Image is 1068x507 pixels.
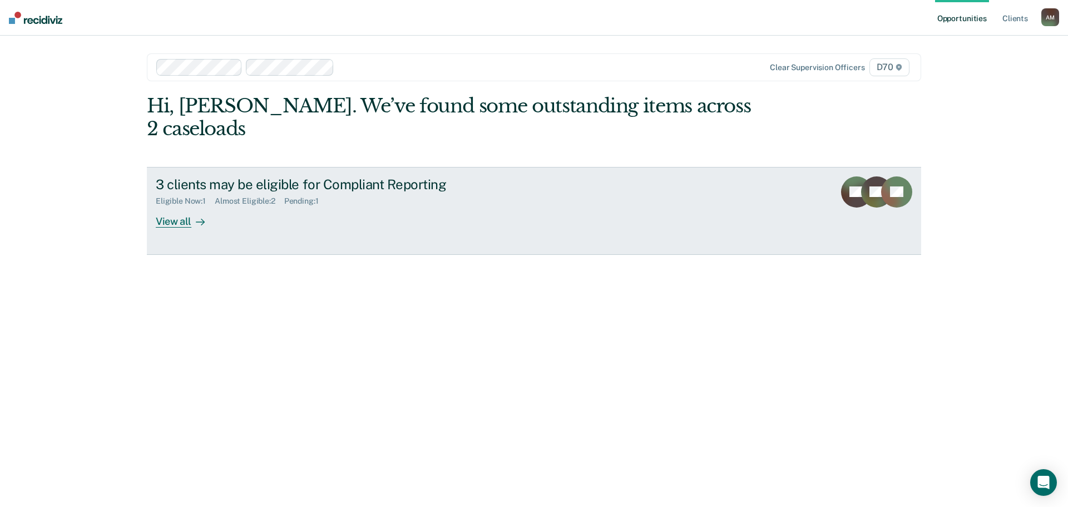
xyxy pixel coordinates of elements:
[284,196,328,206] div: Pending : 1
[156,196,215,206] div: Eligible Now : 1
[156,176,546,193] div: 3 clients may be eligible for Compliant Reporting
[147,95,767,140] div: Hi, [PERSON_NAME]. We’ve found some outstanding items across 2 caseloads
[770,63,864,72] div: Clear supervision officers
[215,196,284,206] div: Almost Eligible : 2
[156,206,218,228] div: View all
[147,167,921,255] a: 3 clients may be eligible for Compliant ReportingEligible Now:1Almost Eligible:2Pending:1View all
[9,12,62,24] img: Recidiviz
[1041,8,1059,26] div: A M
[1041,8,1059,26] button: AM
[869,58,909,76] span: D70
[1030,469,1057,496] div: Open Intercom Messenger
